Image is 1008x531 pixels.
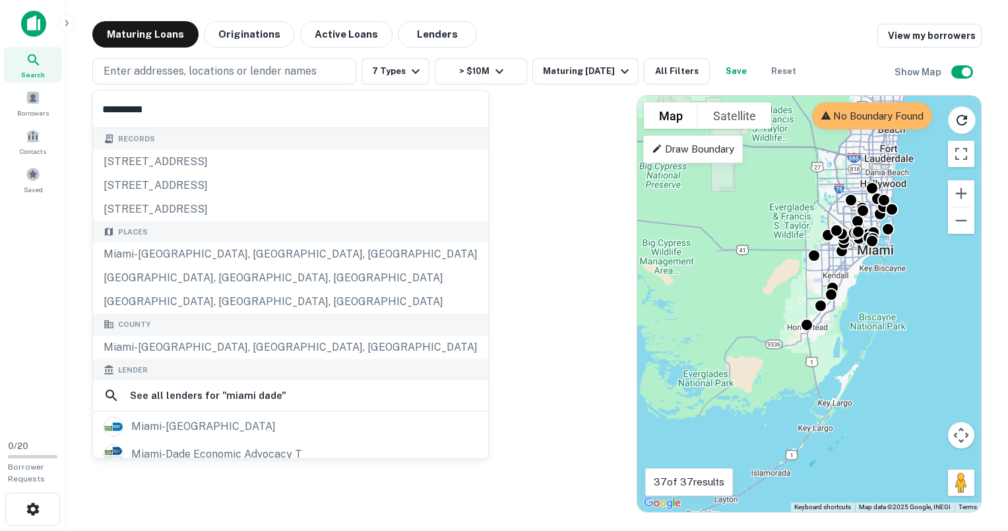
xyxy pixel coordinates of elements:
[654,474,724,490] p: 37 of 37 results
[641,495,684,512] a: Open this area in Google Maps (opens a new window)
[93,336,488,359] div: Miami-[GEOGRAPHIC_DATA], [GEOGRAPHIC_DATA], [GEOGRAPHIC_DATA]
[948,422,974,448] button: Map camera controls
[130,388,286,404] h6: See all lenders for " miami dade "
[652,141,734,157] p: Draw Boundary
[715,58,757,85] button: Save your search to get updates of matches that match your search criteria.
[104,63,317,79] p: Enter addresses, locations or lender names
[948,106,976,134] button: Reload search area
[641,495,684,512] img: Google
[948,470,974,496] button: Drag Pegman onto the map to open Street View
[93,266,488,290] div: [GEOGRAPHIC_DATA], [GEOGRAPHIC_DATA], [GEOGRAPHIC_DATA]
[948,207,974,234] button: Zoom out
[362,58,429,85] button: 7 Types
[92,58,356,85] button: Enter addresses, locations or lender names
[644,58,710,85] button: All Filters
[24,184,43,195] span: Saved
[895,65,943,79] h6: Show Map
[21,11,46,37] img: capitalize-icon.png
[532,58,639,85] button: Maturing [DATE]
[93,413,488,441] a: miami-[GEOGRAPHIC_DATA]
[4,162,62,197] a: Saved
[4,85,62,121] a: Borrowers
[104,445,123,464] img: picture
[20,146,46,157] span: Contacts
[948,141,974,167] button: Toggle fullscreen view
[204,21,295,48] button: Originations
[859,503,951,511] span: Map data ©2025 Google, INEGI
[92,21,199,48] button: Maturing Loans
[21,69,45,80] span: Search
[17,108,49,118] span: Borrowers
[821,108,923,124] p: No Boundary Found
[131,444,302,464] div: miami-dade economic advocacy t
[104,417,123,436] img: picture
[877,24,982,48] a: View my borrowers
[93,441,488,468] a: miami-dade economic advocacy t
[93,174,488,197] div: [STREET_ADDRESS]
[93,150,488,174] div: [STREET_ADDRESS]
[118,133,155,145] span: Records
[948,180,974,207] button: Zoom in
[118,319,150,330] span: County
[93,242,488,266] div: Miami-[GEOGRAPHIC_DATA], [GEOGRAPHIC_DATA], [GEOGRAPHIC_DATA]
[131,417,276,437] div: miami-[GEOGRAPHIC_DATA]
[637,96,981,512] div: 0 0
[398,21,477,48] button: Lenders
[8,462,45,483] span: Borrower Requests
[959,503,977,511] a: Terms (opens in new tab)
[93,197,488,221] div: [STREET_ADDRESS]
[118,365,148,376] span: Lender
[8,441,28,451] span: 0 / 20
[435,58,527,85] button: > $10M
[93,290,488,314] div: [GEOGRAPHIC_DATA], [GEOGRAPHIC_DATA], [GEOGRAPHIC_DATA]
[794,503,851,512] button: Keyboard shortcuts
[300,21,393,48] button: Active Loans
[4,47,62,83] a: Search
[4,124,62,159] a: Contacts
[543,63,633,79] div: Maturing [DATE]
[118,227,148,238] span: Places
[763,58,805,85] button: Reset
[644,102,698,129] button: Show street map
